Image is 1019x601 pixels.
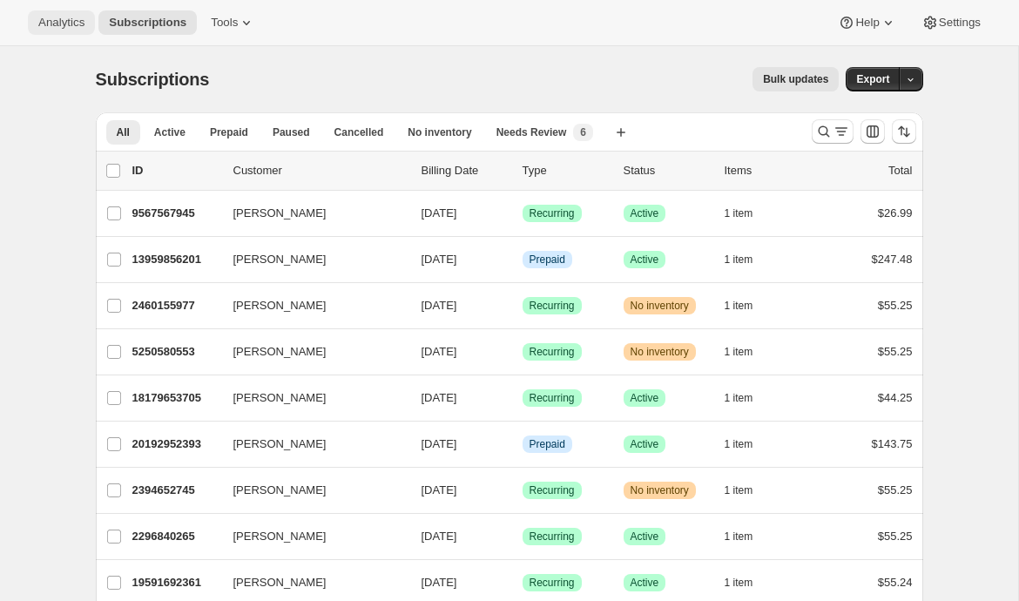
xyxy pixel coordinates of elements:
[132,528,219,545] p: 2296840265
[530,206,575,220] span: Recurring
[860,119,885,144] button: Customize table column order and visibility
[109,16,186,30] span: Subscriptions
[725,478,773,503] button: 1 item
[408,125,471,139] span: No inventory
[607,120,635,145] button: Create new view
[132,386,913,410] div: 18179653705[PERSON_NAME][DATE]SuccessRecurringSuccessActive1 item$44.25
[624,162,711,179] p: Status
[631,576,659,590] span: Active
[132,389,219,407] p: 18179653705
[872,253,913,266] span: $247.48
[233,205,327,222] span: [PERSON_NAME]
[422,206,457,219] span: [DATE]
[223,292,397,320] button: [PERSON_NAME]
[530,299,575,313] span: Recurring
[878,576,913,589] span: $55.24
[725,253,753,267] span: 1 item
[210,125,248,139] span: Prepaid
[422,437,457,450] span: [DATE]
[856,72,889,86] span: Export
[132,251,219,268] p: 13959856201
[154,125,186,139] span: Active
[132,294,913,318] div: 2460155977[PERSON_NAME][DATE]SuccessRecurringWarningNo inventory1 item$55.25
[233,297,327,314] span: [PERSON_NAME]
[846,67,900,91] button: Export
[872,437,913,450] span: $143.75
[233,251,327,268] span: [PERSON_NAME]
[132,201,913,226] div: 9567567945[PERSON_NAME][DATE]SuccessRecurringSuccessActive1 item$26.99
[233,528,327,545] span: [PERSON_NAME]
[725,340,773,364] button: 1 item
[530,437,565,451] span: Prepaid
[233,343,327,361] span: [PERSON_NAME]
[878,206,913,219] span: $26.99
[530,345,575,359] span: Recurring
[530,391,575,405] span: Recurring
[223,476,397,504] button: [PERSON_NAME]
[132,524,913,549] div: 2296840265[PERSON_NAME][DATE]SuccessRecurringSuccessActive1 item$55.25
[892,119,916,144] button: Sort the results
[98,10,197,35] button: Subscriptions
[233,162,408,179] p: Customer
[223,569,397,597] button: [PERSON_NAME]
[725,437,753,451] span: 1 item
[233,389,327,407] span: [PERSON_NAME]
[223,384,397,412] button: [PERSON_NAME]
[132,571,913,595] div: 19591692361[PERSON_NAME][DATE]SuccessRecurringSuccessActive1 item$55.24
[223,523,397,550] button: [PERSON_NAME]
[422,162,509,179] p: Billing Date
[725,524,773,549] button: 1 item
[580,125,586,139] span: 6
[631,206,659,220] span: Active
[132,482,219,499] p: 2394652745
[211,16,238,30] span: Tools
[422,391,457,404] span: [DATE]
[233,482,327,499] span: [PERSON_NAME]
[28,10,95,35] button: Analytics
[132,343,219,361] p: 5250580553
[132,205,219,222] p: 9567567945
[878,530,913,543] span: $55.25
[422,483,457,496] span: [DATE]
[725,483,753,497] span: 1 item
[911,10,991,35] button: Settings
[725,299,753,313] span: 1 item
[422,299,457,312] span: [DATE]
[530,483,575,497] span: Recurring
[223,246,397,273] button: [PERSON_NAME]
[38,16,84,30] span: Analytics
[132,478,913,503] div: 2394652745[PERSON_NAME][DATE]SuccessRecurringWarningNo inventory1 item$55.25
[725,206,753,220] span: 1 item
[132,574,219,591] p: 19591692361
[855,16,879,30] span: Help
[223,430,397,458] button: [PERSON_NAME]
[132,247,913,272] div: 13959856201[PERSON_NAME][DATE]InfoPrepaidSuccessActive1 item$247.48
[132,162,219,179] p: ID
[132,162,913,179] div: IDCustomerBilling DateTypeStatusItemsTotal
[132,436,219,453] p: 20192952393
[200,10,266,35] button: Tools
[725,576,753,590] span: 1 item
[631,483,689,497] span: No inventory
[530,530,575,544] span: Recurring
[631,530,659,544] span: Active
[725,162,812,179] div: Items
[888,162,912,179] p: Total
[422,530,457,543] span: [DATE]
[725,386,773,410] button: 1 item
[530,576,575,590] span: Recurring
[878,299,913,312] span: $55.25
[631,437,659,451] span: Active
[631,299,689,313] span: No inventory
[752,67,839,91] button: Bulk updates
[631,391,659,405] span: Active
[827,10,907,35] button: Help
[117,125,130,139] span: All
[496,125,567,139] span: Needs Review
[233,436,327,453] span: [PERSON_NAME]
[725,571,773,595] button: 1 item
[631,253,659,267] span: Active
[725,247,773,272] button: 1 item
[763,72,828,86] span: Bulk updates
[223,199,397,227] button: [PERSON_NAME]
